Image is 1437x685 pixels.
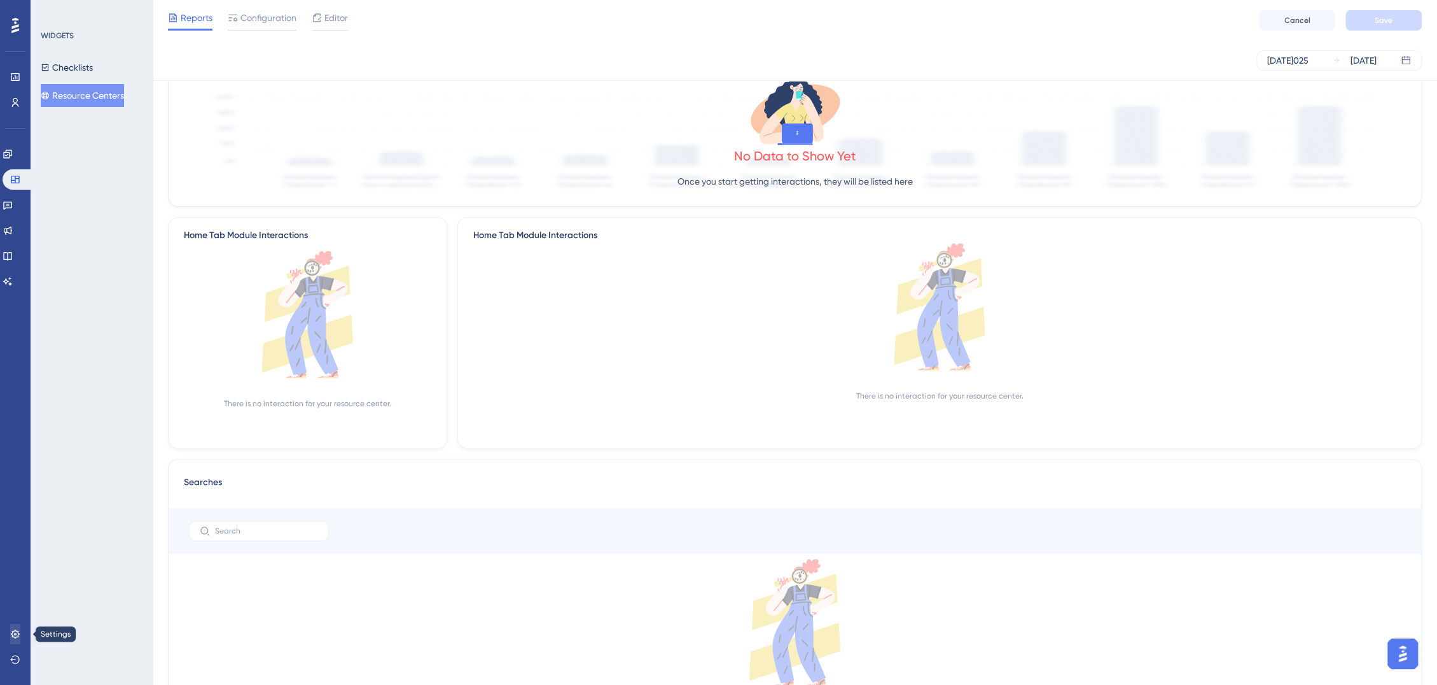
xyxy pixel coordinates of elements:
div: [DATE] [1350,53,1377,68]
span: Searches [184,475,222,498]
div: WIDGETS [41,31,74,41]
span: Reports [181,10,212,25]
input: Search [215,526,318,535]
span: Configuration [240,10,296,25]
div: There is no interaction for your resource center. [856,391,1024,401]
div: [DATE]025 [1267,53,1309,68]
button: Resource Centers [41,84,124,107]
div: There is no interaction for your resource center. [224,399,391,409]
iframe: UserGuiding AI Assistant Launcher [1384,635,1422,673]
p: Once you start getting interactions, they will be listed here [677,174,913,189]
button: Cancel [1259,10,1335,31]
div: Home Tab Module Interactions [473,228,1406,243]
span: Cancel [1284,15,1310,25]
span: Save [1375,15,1392,25]
button: Checklists [41,56,93,79]
span: Editor [324,10,348,25]
div: No Data to Show Yet [734,147,856,165]
div: Home Tab Module Interactions [184,228,308,243]
button: Save [1345,10,1422,31]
